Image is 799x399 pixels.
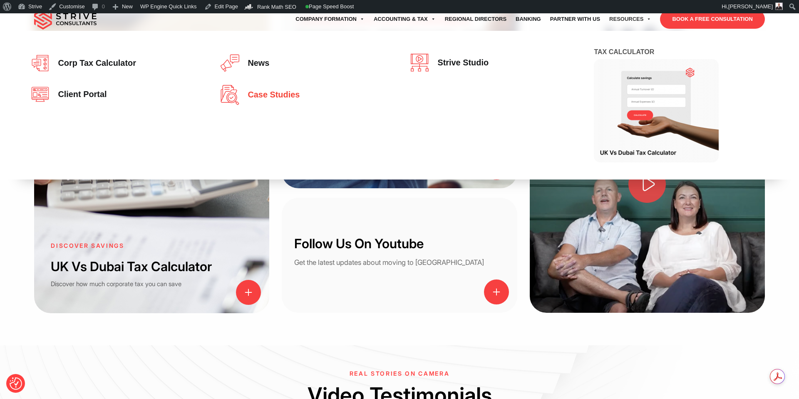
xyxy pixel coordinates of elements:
[54,90,107,99] span: Client portal
[51,242,212,249] h6: discover savings
[294,256,484,269] p: Get the latest updates about moving to [GEOGRAPHIC_DATA]
[410,54,578,72] a: Strive Studio
[257,4,296,10] span: Rank Math SEO
[594,59,719,162] img: Tax Calculator
[54,59,136,68] span: Corp tax calculator
[51,258,212,275] h3: UK Vs Dubai Tax Calculator
[728,3,773,10] span: [PERSON_NAME]
[511,7,546,31] a: Banking
[369,7,440,31] a: Accounting & Tax
[51,279,212,290] p: Discover how much corporate tax you can save
[594,47,774,59] h4: Tax Calculator
[282,198,517,313] a: Follow Us On Youtube Get the latest updates about moving to [GEOGRAPHIC_DATA]
[10,377,22,390] img: Revisit consent button
[31,54,199,72] a: Corp tax calculator
[294,235,484,252] h3: Follow Us On Youtube
[660,10,764,29] a: BOOK A FREE CONSULTATION
[243,59,269,68] span: News
[243,90,300,100] span: Case studies
[605,7,656,31] a: Resources
[433,58,489,67] span: Strive Studio
[10,377,22,390] button: Consent Preferences
[31,85,199,104] a: Client portal
[221,85,388,105] a: Case studies
[291,7,369,31] a: Company Formation
[546,7,605,31] a: Partner with Us
[440,7,511,31] a: Regional Directors
[221,54,388,72] a: News
[34,9,97,30] img: main-logo.svg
